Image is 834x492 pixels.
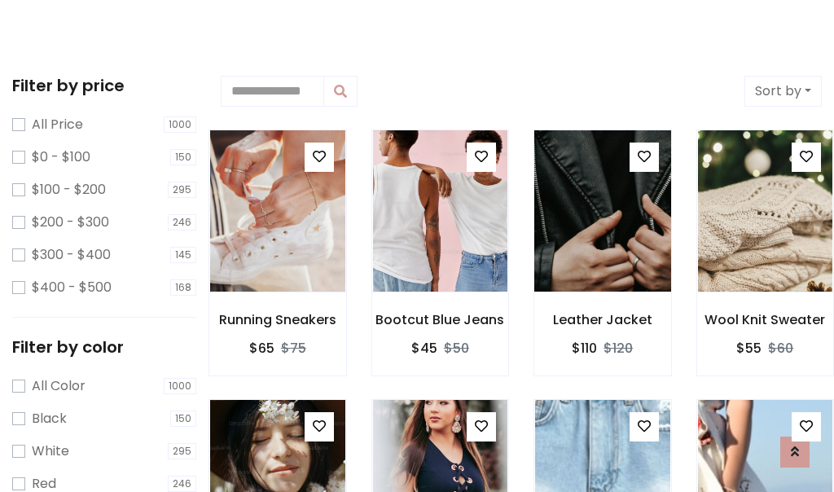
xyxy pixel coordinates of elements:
h6: Bootcut Blue Jeans [372,312,509,327]
label: $400 - $500 [32,278,112,297]
span: 295 [168,443,196,459]
label: Black [32,409,67,428]
h6: $110 [572,340,597,356]
span: 150 [170,149,196,165]
label: White [32,441,69,461]
del: $60 [768,339,793,358]
span: 150 [170,411,196,427]
label: All Color [32,376,86,396]
h5: Filter by color [12,337,196,357]
label: All Price [32,115,83,134]
del: $75 [281,339,306,358]
button: Sort by [744,76,822,107]
label: $0 - $100 [32,147,90,167]
del: $50 [444,339,469,358]
h6: Leather Jacket [534,312,671,327]
h6: Running Sneakers [209,312,346,327]
h6: Wool Knit Sweater [697,312,834,327]
label: $300 - $400 [32,245,111,265]
h6: $65 [249,340,274,356]
span: 246 [168,476,196,492]
h5: Filter by price [12,76,196,95]
del: $120 [604,339,633,358]
h6: $45 [411,340,437,356]
label: $200 - $300 [32,213,109,232]
h6: $55 [736,340,762,356]
label: $100 - $200 [32,180,106,200]
span: 168 [170,279,196,296]
span: 1000 [164,116,196,133]
span: 1000 [164,378,196,394]
span: 145 [170,247,196,263]
span: 295 [168,182,196,198]
span: 246 [168,214,196,231]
